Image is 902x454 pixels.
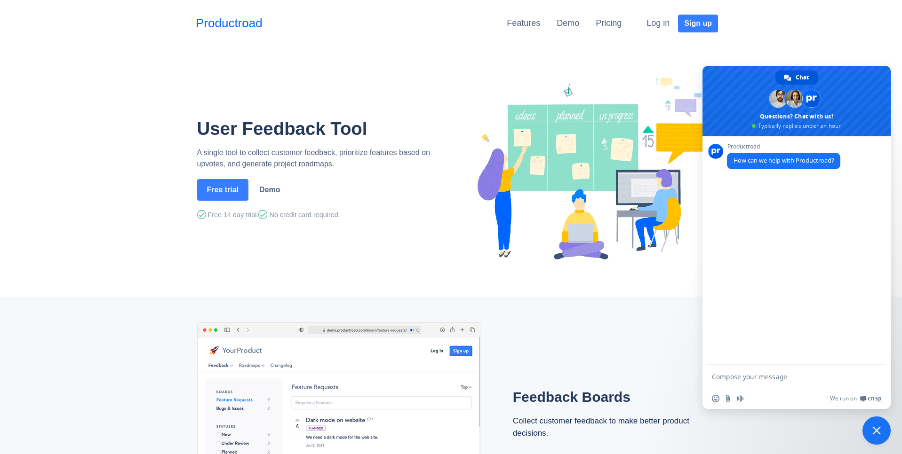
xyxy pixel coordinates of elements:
button: Log in [640,14,676,33]
span: How can we help with Productroad? [734,157,834,164]
a: Productroad [196,14,263,32]
div: Free 14 day trial. No credit card required. [197,209,448,220]
span: Insert an emoji [712,395,719,402]
a: Features [507,18,540,28]
img: Productroad [466,74,707,265]
a: We run onCrisp [830,395,881,402]
div: Chat [775,70,818,85]
span: Chat [796,70,809,85]
span: Send a file [724,395,732,402]
a: Pricing [596,18,622,28]
div: Collect customer feedback to make better product decisions. [513,415,696,439]
a: Demo [253,181,286,199]
span: We run on [830,395,857,402]
span: Productroad [727,143,840,150]
div: Close chat [862,416,891,445]
a: Demo [557,18,579,28]
button: Sign up [678,15,718,32]
textarea: Compose your message... [712,373,861,381]
h2: Feedback Boards [513,389,696,406]
span: Audio message [736,395,744,402]
h1: User Feedback Tool [197,118,448,140]
button: Free trial [197,179,249,201]
span: Crisp [868,395,881,402]
p: A single tool to collect customer feedback, prioritize features based on upvotes, and generate pr... [197,147,448,170]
